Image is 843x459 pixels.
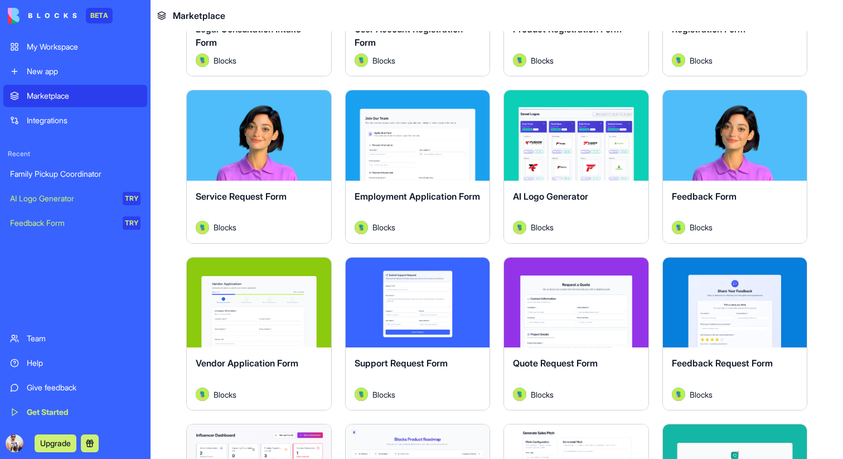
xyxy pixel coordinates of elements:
[672,221,685,234] img: Avatar
[6,434,23,452] img: ACg8ocKPXMA6VdqW4IpLbM6RzGoytaBgUn-3xQ007f61JDTrSp9uKz33=s96-c
[27,90,140,102] div: Marketplace
[3,401,147,423] a: Get Started
[355,191,480,202] span: Employment Application Form
[345,90,491,244] a: Employment Application FormAvatarBlocks
[196,54,209,67] img: Avatar
[27,41,140,52] div: My Workspace
[662,257,808,411] a: Feedback Request FormAvatarBlocks
[3,36,147,58] a: My Workspace
[173,9,225,22] span: Marketplace
[8,8,113,23] a: BETA
[196,221,209,234] img: Avatar
[690,389,713,400] span: Blocks
[27,66,140,77] div: New app
[672,357,773,369] span: Feedback Request Form
[372,55,395,66] span: Blocks
[531,221,554,233] span: Blocks
[513,388,526,401] img: Avatar
[10,218,115,229] div: Feedback Form
[27,357,140,369] div: Help
[3,85,147,107] a: Marketplace
[35,434,76,452] button: Upgrade
[345,257,491,411] a: Support Request FormAvatarBlocks
[3,60,147,83] a: New app
[8,8,77,23] img: logo
[3,163,147,185] a: Family Pickup Coordinator
[355,221,368,234] img: Avatar
[513,54,526,67] img: Avatar
[355,54,368,67] img: Avatar
[3,212,147,234] a: Feedback FormTRY
[196,191,287,202] span: Service Request Form
[513,357,598,369] span: Quote Request Form
[662,90,808,244] a: Feedback FormAvatarBlocks
[372,389,395,400] span: Blocks
[86,8,113,23] div: BETA
[672,191,737,202] span: Feedback Form
[214,55,236,66] span: Blocks
[503,257,649,411] a: Quote Request FormAvatarBlocks
[3,376,147,399] a: Give feedback
[3,327,147,350] a: Team
[513,221,526,234] img: Avatar
[672,388,685,401] img: Avatar
[3,352,147,374] a: Help
[27,407,140,418] div: Get Started
[214,389,236,400] span: Blocks
[672,54,685,67] img: Avatar
[27,382,140,393] div: Give feedback
[186,90,332,244] a: Service Request FormAvatarBlocks
[123,216,140,230] div: TRY
[196,388,209,401] img: Avatar
[3,109,147,132] a: Integrations
[27,115,140,126] div: Integrations
[214,221,236,233] span: Blocks
[690,221,713,233] span: Blocks
[196,357,298,369] span: Vendor Application Form
[531,55,554,66] span: Blocks
[10,193,115,204] div: AI Logo Generator
[503,90,649,244] a: AI Logo GeneratorAvatarBlocks
[690,55,713,66] span: Blocks
[35,437,76,448] a: Upgrade
[10,168,140,180] div: Family Pickup Coordinator
[3,149,147,158] span: Recent
[186,257,332,411] a: Vendor Application FormAvatarBlocks
[531,389,554,400] span: Blocks
[372,221,395,233] span: Blocks
[123,192,140,205] div: TRY
[27,333,140,344] div: Team
[355,388,368,401] img: Avatar
[355,357,448,369] span: Support Request Form
[513,191,588,202] span: AI Logo Generator
[3,187,147,210] a: AI Logo GeneratorTRY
